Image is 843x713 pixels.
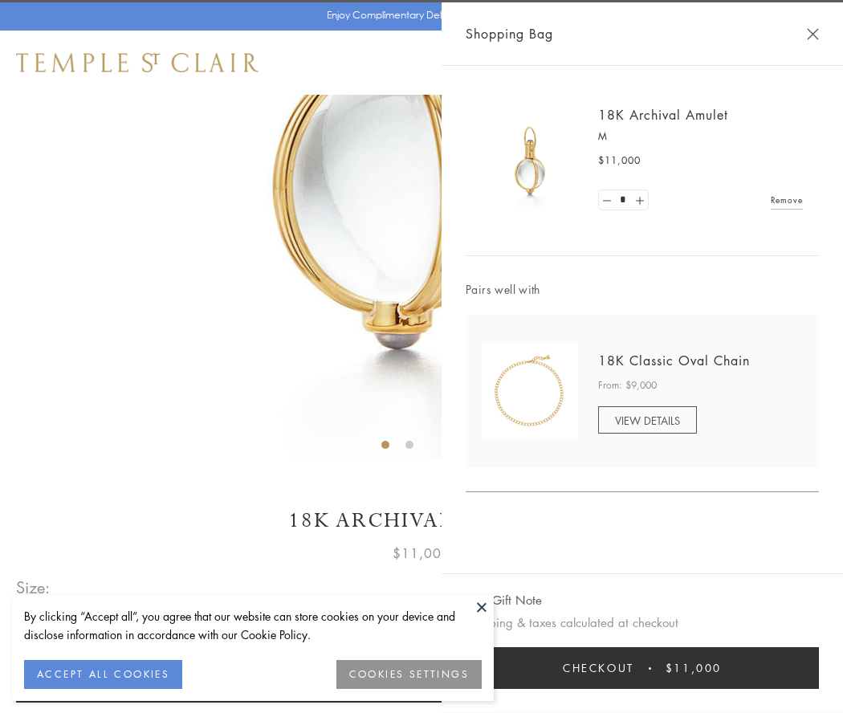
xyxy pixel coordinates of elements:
[598,352,750,369] a: 18K Classic Oval Chain
[615,413,680,428] span: VIEW DETAILS
[16,574,51,601] span: Size:
[599,190,615,210] a: Set quantity to 0
[393,543,450,564] span: $11,000
[327,7,509,23] p: Enjoy Complimentary Delivery & Returns
[598,406,697,434] a: VIEW DETAILS
[16,507,827,535] h1: 18K Archival Amulet
[598,128,803,145] p: M
[466,613,819,633] p: Shipping & taxes calculated at checkout
[466,590,542,610] button: Add Gift Note
[336,660,482,689] button: COOKIES SETTINGS
[598,106,728,124] a: 18K Archival Amulet
[482,343,578,439] img: N88865-OV18
[482,112,578,209] img: 18K Archival Amulet
[598,377,657,393] span: From: $9,000
[807,28,819,40] button: Close Shopping Bag
[466,280,819,299] span: Pairs well with
[16,53,259,72] img: Temple St. Clair
[598,153,641,169] span: $11,000
[24,607,482,644] div: By clicking “Accept all”, you agree that our website can store cookies on your device and disclos...
[466,23,553,44] span: Shopping Bag
[771,191,803,209] a: Remove
[563,659,634,677] span: Checkout
[24,660,182,689] button: ACCEPT ALL COOKIES
[466,647,819,689] button: Checkout $11,000
[631,190,647,210] a: Set quantity to 2
[666,659,722,677] span: $11,000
